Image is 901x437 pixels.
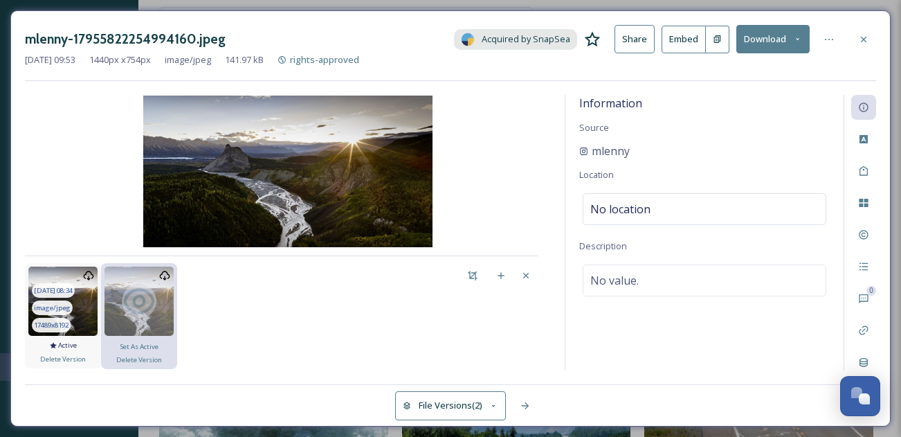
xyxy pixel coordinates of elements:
span: Location [579,168,614,181]
span: image/jpeg [165,53,211,66]
span: rights-approved [290,53,359,66]
span: No value. [590,272,639,289]
a: mlenny [579,143,630,159]
span: Description [579,240,627,252]
span: Source [579,121,609,134]
button: File Versions(2) [395,391,506,420]
span: Delete Version [116,355,162,364]
span: mlenny [592,143,630,159]
button: Share [615,25,655,53]
img: mlenny-17955822254994160.jpeg [25,96,551,247]
img: snapsea-logo.png [461,33,475,46]
button: Embed [662,26,706,53]
button: Open Chat [840,376,880,416]
span: Acquired by SnapSea [482,33,570,46]
button: Download [736,25,810,53]
span: Active [58,341,77,350]
span: 141.97 kB [225,53,264,66]
span: [DATE] 09:53 [25,53,75,66]
img: c902896e-269e-4df3-9431-fd9e08c44b19.jpg [28,267,98,336]
div: 0 [866,286,876,296]
span: Information [579,96,642,111]
span: Delete Version [40,355,86,364]
span: 17489 x 8192 [34,321,69,330]
span: 1440 px x 754 px [89,53,151,66]
span: image/jpeg [34,303,71,313]
span: No location [590,201,650,217]
span: Set As Active [120,342,158,351]
span: [DATE] 08:34 [34,286,73,296]
h3: mlenny-17955822254994160.jpeg [25,29,226,49]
